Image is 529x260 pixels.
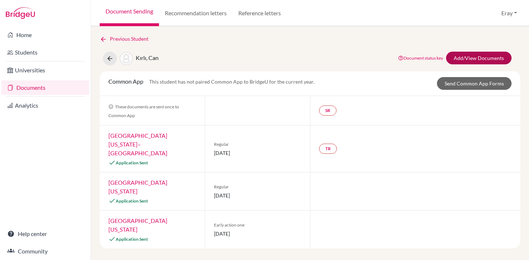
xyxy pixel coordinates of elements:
span: Application Sent [116,198,148,204]
a: Add/View Documents [446,52,512,64]
a: [GEOGRAPHIC_DATA][US_STATE]–[GEOGRAPHIC_DATA] [108,132,167,156]
span: Regular [214,184,301,190]
a: Help center [1,227,89,241]
span: [DATE] [214,192,301,199]
a: Analytics [1,98,89,113]
a: Previous Student [100,35,154,43]
span: Application Sent [116,236,148,242]
span: [DATE] [214,230,301,237]
span: Common App [108,78,143,85]
a: [GEOGRAPHIC_DATA][US_STATE] [108,179,167,195]
span: Application Sent [116,160,148,165]
span: [DATE] [214,149,301,157]
a: Students [1,45,89,60]
a: [GEOGRAPHIC_DATA][US_STATE] [108,217,167,233]
a: Send Common App Forms [437,77,512,90]
img: Bridge-U [6,7,35,19]
span: This student has not paired Common App to BridgeU for the current year. [149,79,314,85]
span: Early action one [214,222,301,228]
a: Documents [1,80,89,95]
a: TR [319,144,337,154]
a: Universities [1,63,89,77]
a: Document status key [398,55,443,61]
span: These documents are sent once to Common App [108,104,179,118]
button: Eray [498,6,520,20]
span: Kırlı, Can [136,54,159,61]
a: Community [1,244,89,259]
a: SR [319,105,337,116]
a: Home [1,28,89,42]
span: Regular [214,141,301,148]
